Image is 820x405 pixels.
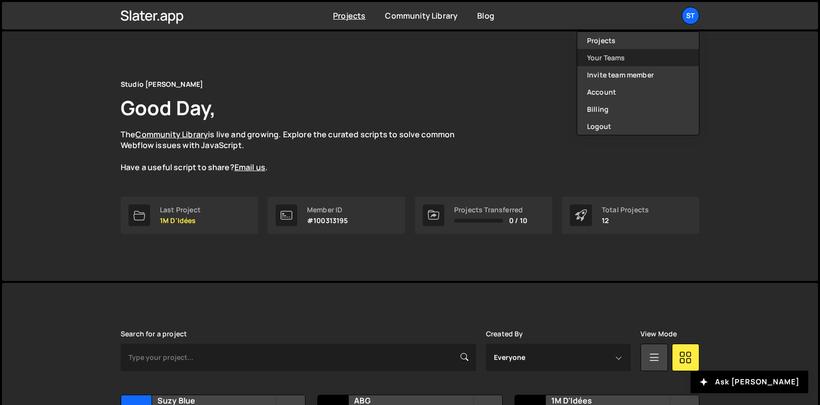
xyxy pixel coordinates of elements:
[682,7,699,25] a: St
[577,32,699,49] a: Projects
[121,330,187,338] label: Search for a project
[121,344,476,371] input: Type your project...
[385,10,458,21] a: Community Library
[121,197,258,234] a: Last Project 1M D'Idées
[577,83,699,101] a: Account
[121,94,216,121] h1: Good Day,
[160,206,201,214] div: Last Project
[307,217,348,225] p: #100313195
[602,206,649,214] div: Total Projects
[577,101,699,118] a: Billing
[509,217,527,225] span: 0 / 10
[641,330,677,338] label: View Mode
[577,49,699,66] a: Your Teams
[691,371,808,393] button: Ask [PERSON_NAME]
[577,66,699,83] a: Invite team member
[577,118,699,135] button: Logout
[234,162,265,173] a: Email us
[307,206,348,214] div: Member ID
[454,206,527,214] div: Projects Transferred
[486,330,523,338] label: Created By
[602,217,649,225] p: 12
[135,129,208,140] a: Community Library
[121,129,474,173] p: The is live and growing. Explore the curated scripts to solve common Webflow issues with JavaScri...
[333,10,365,21] a: Projects
[477,10,494,21] a: Blog
[121,78,203,90] div: Studio [PERSON_NAME]
[160,217,201,225] p: 1M D'Idées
